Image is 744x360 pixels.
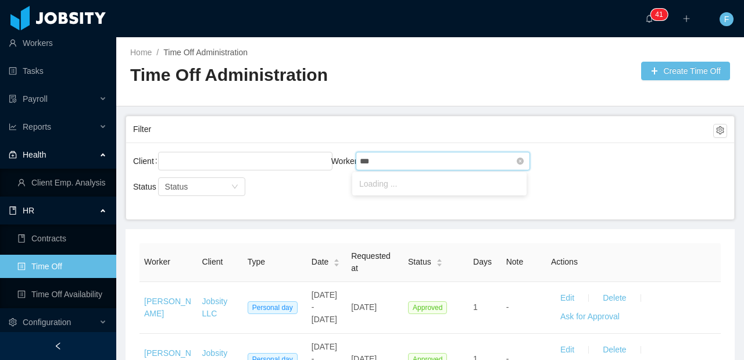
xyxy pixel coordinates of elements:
[9,318,17,326] i: icon: setting
[334,262,340,265] i: icon: caret-down
[641,62,730,80] button: icon: plusCreate Time Off
[156,48,159,57] span: /
[202,297,228,318] a: Jobsity LLC
[551,257,578,266] span: Actions
[231,183,238,191] i: icon: down
[352,174,527,193] li: Loading ...
[713,124,727,138] button: icon: setting
[162,154,168,168] input: Client
[436,257,443,265] div: Sort
[551,289,584,308] button: Edit
[645,15,653,23] i: icon: bell
[23,318,71,327] span: Configuration
[593,289,635,308] button: Delete
[506,257,524,266] span: Note
[130,63,430,87] h2: Time Off Administration
[650,9,667,20] sup: 41
[351,251,391,273] span: Requested at
[9,151,17,159] i: icon: medicine-box
[436,258,442,261] i: icon: caret-up
[473,257,492,266] span: Days
[334,258,340,261] i: icon: caret-up
[130,48,152,57] a: Home
[133,156,162,166] label: Client
[23,206,34,215] span: HR
[351,302,377,312] span: [DATE]
[517,158,524,165] i: icon: close-circle
[551,341,584,359] button: Edit
[593,341,635,359] button: Delete
[23,94,48,104] span: Payroll
[17,171,107,194] a: icon: userClient Emp. Analysis
[473,302,478,312] span: 1
[659,9,663,20] p: 1
[9,123,17,131] i: icon: line-chart
[312,290,337,324] span: [DATE] - [DATE]
[408,256,431,268] span: Status
[17,227,107,250] a: icon: bookContracts
[682,15,691,23] i: icon: plus
[23,150,46,159] span: Health
[331,156,366,166] label: Worker
[408,301,447,314] span: Approved
[163,48,248,57] a: Time Off Administration
[333,257,340,265] div: Sort
[724,12,729,26] span: F
[312,256,329,268] span: Date
[133,182,164,191] label: Status
[144,297,191,318] a: [PERSON_NAME]
[17,255,107,278] a: icon: profileTime Off
[133,119,713,140] div: Filter
[165,182,188,191] span: Status
[551,308,629,326] button: Ask for Approval
[9,95,17,103] i: icon: file-protect
[655,9,659,20] p: 4
[359,154,372,168] input: Worker
[506,302,509,312] span: -
[436,262,442,265] i: icon: caret-down
[23,122,51,131] span: Reports
[202,257,223,266] span: Client
[248,301,298,314] span: Personal day
[9,31,107,55] a: icon: userWorkers
[248,257,265,266] span: Type
[17,283,107,306] a: icon: profileTime Off Availability
[9,206,17,215] i: icon: book
[144,257,170,266] span: Worker
[9,59,107,83] a: icon: profileTasks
